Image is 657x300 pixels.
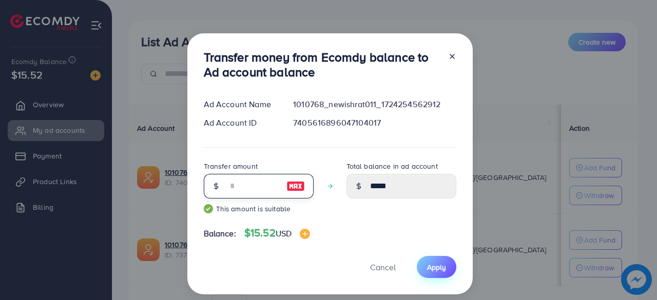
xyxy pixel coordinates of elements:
h4: $15.52 [244,227,310,239]
button: Cancel [357,256,409,278]
div: 7405616896047104017 [285,117,464,129]
span: Cancel [370,262,396,273]
img: image [300,229,310,239]
img: guide [204,204,213,213]
small: This amount is suitable [204,204,314,214]
div: Ad Account Name [196,98,285,110]
button: Apply [417,256,456,278]
div: Ad Account ID [196,117,285,129]
div: 1010768_newishrat011_1724254562912 [285,98,464,110]
span: Balance: [204,228,236,239]
span: Apply [427,262,446,272]
label: Total balance in ad account [346,161,438,171]
h3: Transfer money from Ecomdy balance to Ad account balance [204,50,440,79]
label: Transfer amount [204,161,258,171]
span: USD [276,228,292,239]
img: image [286,180,305,192]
